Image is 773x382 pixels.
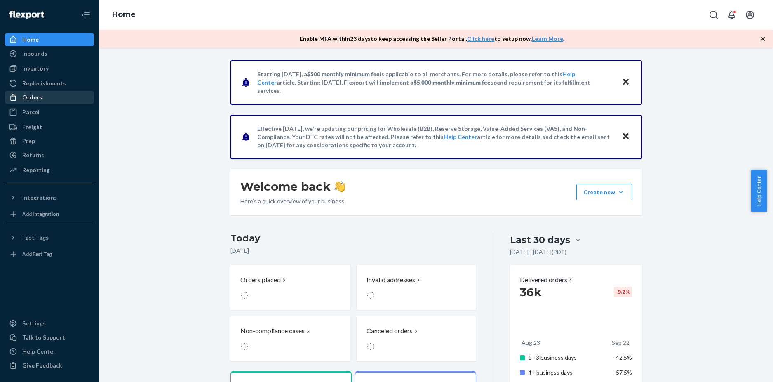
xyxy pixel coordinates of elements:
button: Create new [576,184,632,200]
p: Invalid addresses [367,275,415,285]
a: Help Center [5,345,94,358]
a: Returns [5,149,94,162]
button: Close [620,76,631,88]
p: [DATE] - [DATE] ( PDT ) [510,248,566,256]
a: Parcel [5,106,94,119]
p: Effective [DATE], we're updating our pricing for Wholesale (B2B), Reserve Storage, Value-Added Se... [257,125,614,149]
button: Delivered orders [520,275,574,285]
button: Open Search Box [705,7,722,23]
button: Close [620,131,631,143]
button: Close Navigation [78,7,94,23]
p: Canceled orders [367,326,413,336]
p: Starting [DATE], a is applicable to all merchants. For more details, please refer to this article... [257,70,614,95]
a: Click here [467,35,494,42]
button: Non-compliance cases [230,316,350,361]
div: Freight [22,123,42,131]
div: Parcel [22,108,40,116]
div: Inventory [22,64,49,73]
a: Reporting [5,163,94,177]
div: Talk to Support [22,333,65,342]
h1: Welcome back [240,179,345,194]
div: Integrations [22,193,57,202]
button: Open notifications [724,7,740,23]
div: Help Center [22,347,56,356]
span: 57.5% [616,369,632,376]
a: Freight [5,120,94,134]
a: Home [5,33,94,46]
div: Returns [22,151,44,159]
div: Prep [22,137,35,145]
div: Orders [22,93,42,101]
a: Inbounds [5,47,94,60]
button: Integrations [5,191,94,204]
a: Inventory [5,62,94,75]
div: Give Feedback [22,361,62,370]
a: Help Center [444,133,477,140]
a: Settings [5,317,94,330]
div: Fast Tags [22,233,49,242]
ol: breadcrumbs [106,3,142,27]
p: Here’s a quick overview of your business [240,197,345,205]
div: Reporting [22,166,50,174]
a: Replenishments [5,77,94,90]
button: Give Feedback [5,359,94,372]
div: Add Integration [22,210,59,217]
img: Flexport logo [9,11,44,19]
button: Invalid addresses [357,265,476,310]
div: Settings [22,319,46,328]
div: Replenishments [22,79,66,87]
span: $5,000 monthly minimum fee [414,79,491,86]
div: Inbounds [22,50,47,58]
a: Prep [5,134,94,148]
p: Orders placed [240,275,281,285]
div: -9.2 % [614,287,632,297]
a: Home [112,10,136,19]
button: Fast Tags [5,231,94,244]
button: Orders placed [230,265,350,310]
a: Add Fast Tag [5,248,94,261]
p: Non-compliance cases [240,326,305,336]
p: 1 - 3 business days [528,354,609,362]
p: Enable MFA within 23 days to keep accessing the Seller Portal. to setup now. . [300,35,564,43]
button: Canceled orders [357,316,476,361]
span: 42.5% [616,354,632,361]
div: Home [22,35,39,44]
a: Learn More [532,35,563,42]
p: Aug 23 [522,339,540,347]
a: Orders [5,91,94,104]
button: Help Center [751,170,767,212]
button: Talk to Support [5,331,94,344]
div: Last 30 days [510,233,570,246]
p: Sep 22 [612,339,630,347]
span: $500 monthly minimum fee [307,71,380,78]
div: Add Fast Tag [22,250,52,257]
a: Add Integration [5,208,94,221]
img: hand-wave emoji [334,181,345,192]
button: Open account menu [742,7,758,23]
p: 4+ business days [528,368,609,377]
p: [DATE] [230,247,477,255]
h3: Today [230,232,477,245]
span: 36k [520,285,542,299]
